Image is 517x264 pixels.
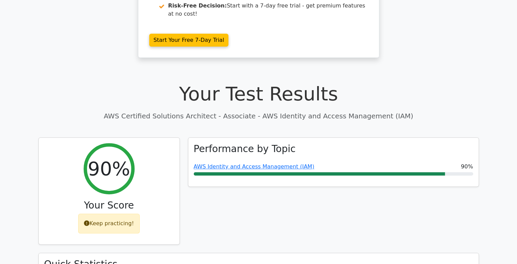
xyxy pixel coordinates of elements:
[38,111,479,121] p: AWS Certified Solutions Architect - Associate - AWS Identity and Access Management (IAM)
[38,82,479,105] h1: Your Test Results
[88,157,130,180] h2: 90%
[194,143,296,155] h3: Performance by Topic
[44,200,174,211] h3: Your Score
[461,163,473,171] span: 90%
[194,163,314,170] a: AWS Identity and Access Management (IAM)
[78,214,140,233] div: Keep practicing!
[149,34,229,47] a: Start Your Free 7-Day Trial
